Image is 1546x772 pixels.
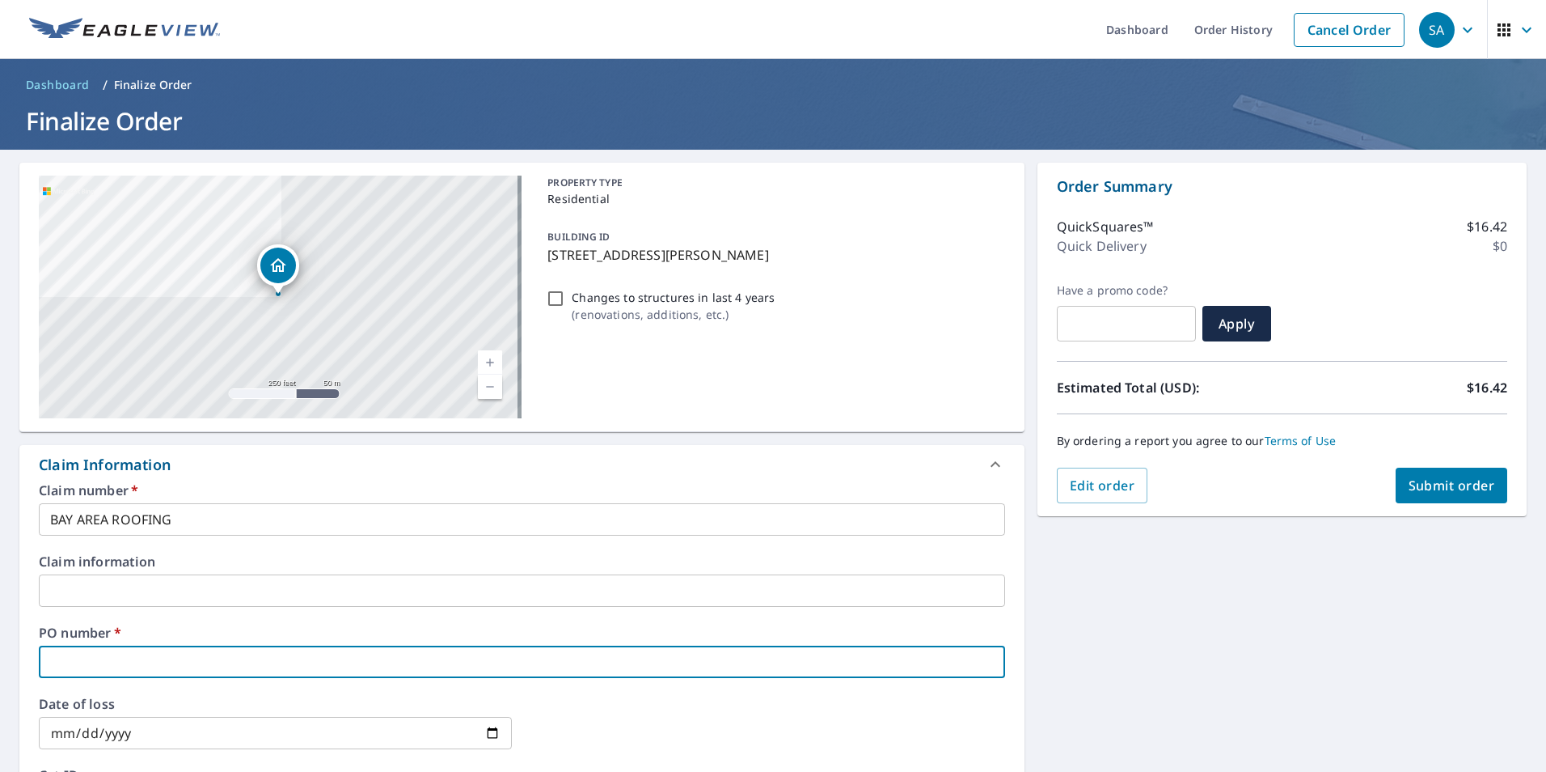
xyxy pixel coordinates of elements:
[19,72,1527,98] nav: breadcrumb
[19,104,1527,138] h1: Finalize Order
[19,445,1024,484] div: Claim Information
[1215,315,1258,333] span: Apply
[39,484,1005,497] label: Claim number
[1294,13,1404,47] a: Cancel Order
[547,245,998,265] p: [STREET_ADDRESS][PERSON_NAME]
[478,375,502,399] a: Current Level 17, Zoom Out
[1419,12,1455,48] div: SA
[1493,236,1507,256] p: $0
[1057,283,1196,298] label: Have a promo code?
[257,244,299,295] div: Dropped pin, building 1, Residential property, 1503 Russell Rd Alexandria, VA 22301
[1057,176,1507,197] p: Order Summary
[39,626,1005,639] label: PO number
[547,176,998,190] p: PROPERTY TYPE
[1057,217,1154,236] p: QuickSquares™
[19,72,96,98] a: Dashboard
[1409,477,1495,494] span: Submit order
[547,190,998,207] p: Residential
[1070,477,1135,494] span: Edit order
[39,698,512,710] label: Date of loss
[572,289,775,306] p: Changes to structures in last 4 years
[1057,434,1507,448] p: By ordering a report you agree to our
[114,77,192,93] p: Finalize Order
[1265,433,1337,448] a: Terms of Use
[478,350,502,375] a: Current Level 17, Zoom In
[1467,378,1507,397] p: $16.42
[39,454,171,476] div: Claim Information
[1057,378,1282,397] p: Estimated Total (USD):
[1202,306,1271,341] button: Apply
[547,230,610,244] p: BUILDING ID
[1057,468,1148,503] button: Edit order
[572,306,775,323] p: ( renovations, additions, etc. )
[1057,236,1147,256] p: Quick Delivery
[103,75,108,95] li: /
[1467,217,1507,236] p: $16.42
[26,77,90,93] span: Dashboard
[1396,468,1508,503] button: Submit order
[39,555,1005,568] label: Claim information
[29,18,220,42] img: EV Logo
